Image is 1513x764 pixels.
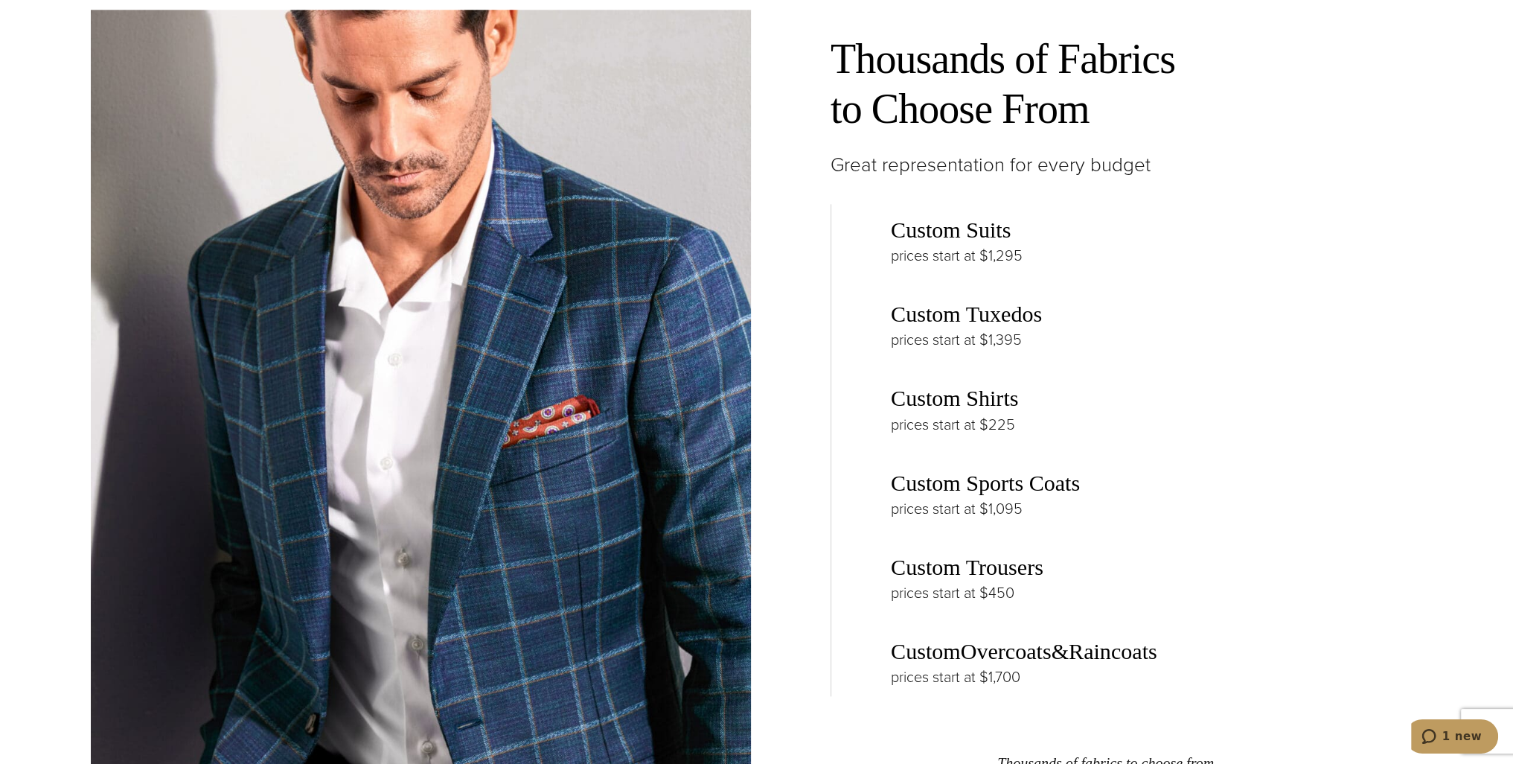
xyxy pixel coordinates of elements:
[1069,639,1157,664] a: Raincoats
[891,328,1384,351] p: prices start at $1,395
[891,413,1384,436] p: prices start at $225
[1411,719,1498,757] iframe: To enrich screen reader interactions, please activate Accessibility in Grammarly extension settings
[891,386,1018,411] a: Custom Shirts
[831,150,1384,181] p: Great representation for every budget
[891,555,1043,580] a: Custom Trousers
[891,665,1384,689] p: prices start at $1,700
[891,497,1384,521] p: prices start at $1,095
[891,471,1080,496] a: Custom Sports Coats
[891,243,1384,267] p: prices start at $1,295
[831,34,1384,134] h2: Thousands of Fabrics to Choose From
[961,639,1052,664] a: Overcoats
[891,581,1384,605] p: prices start at $450
[891,638,1384,665] h3: Custom &
[891,217,1011,243] a: Custom Suits
[891,302,1042,327] a: Custom Tuxedos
